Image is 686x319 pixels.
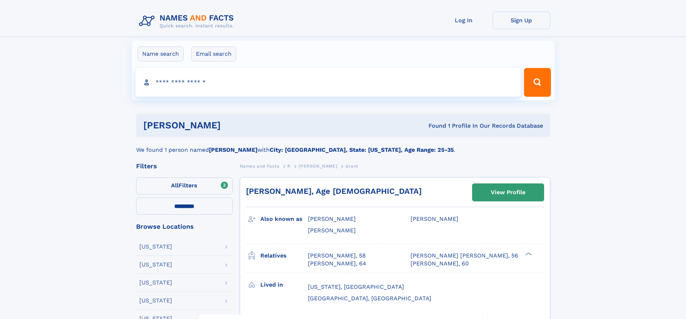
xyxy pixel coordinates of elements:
h3: Relatives [260,250,308,262]
a: Names and Facts [240,161,279,170]
h3: Also known as [260,213,308,225]
div: [US_STATE] [139,244,172,250]
a: [PERSON_NAME] [299,161,337,170]
div: [US_STATE] [139,280,172,286]
span: [US_STATE], [GEOGRAPHIC_DATA] [308,283,404,290]
span: Grant [345,164,358,169]
button: Search Button [524,68,551,97]
span: [PERSON_NAME] [308,227,356,234]
input: search input [135,68,521,97]
label: Filters [136,177,233,195]
span: [PERSON_NAME] [411,215,458,222]
div: Browse Locations [136,223,233,230]
b: City: [GEOGRAPHIC_DATA], State: [US_STATE], Age Range: 25-35 [270,146,454,153]
h1: [PERSON_NAME] [143,121,325,130]
a: R [287,161,291,170]
label: Email search [191,46,236,61]
label: Name search [138,46,184,61]
div: ❯ [524,251,532,256]
span: [GEOGRAPHIC_DATA], [GEOGRAPHIC_DATA] [308,295,431,302]
b: [PERSON_NAME] [209,146,257,153]
div: View Profile [491,184,525,201]
span: [PERSON_NAME] [308,215,356,222]
a: [PERSON_NAME], Age [DEMOGRAPHIC_DATA] [246,187,422,196]
a: [PERSON_NAME], 58 [308,252,366,260]
a: Log In [435,12,493,29]
div: Found 1 Profile In Our Records Database [324,122,543,130]
div: We found 1 person named with . [136,137,550,154]
a: Sign Up [493,12,550,29]
a: [PERSON_NAME], 64 [308,260,366,268]
h3: Lived in [260,279,308,291]
a: View Profile [472,184,544,201]
span: All [171,182,179,189]
div: [US_STATE] [139,262,172,268]
img: Logo Names and Facts [136,12,240,31]
div: [US_STATE] [139,298,172,304]
span: [PERSON_NAME] [299,164,337,169]
span: R [287,164,291,169]
a: [PERSON_NAME], 60 [411,260,469,268]
div: Filters [136,163,233,169]
a: [PERSON_NAME] [PERSON_NAME], 56 [411,252,518,260]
